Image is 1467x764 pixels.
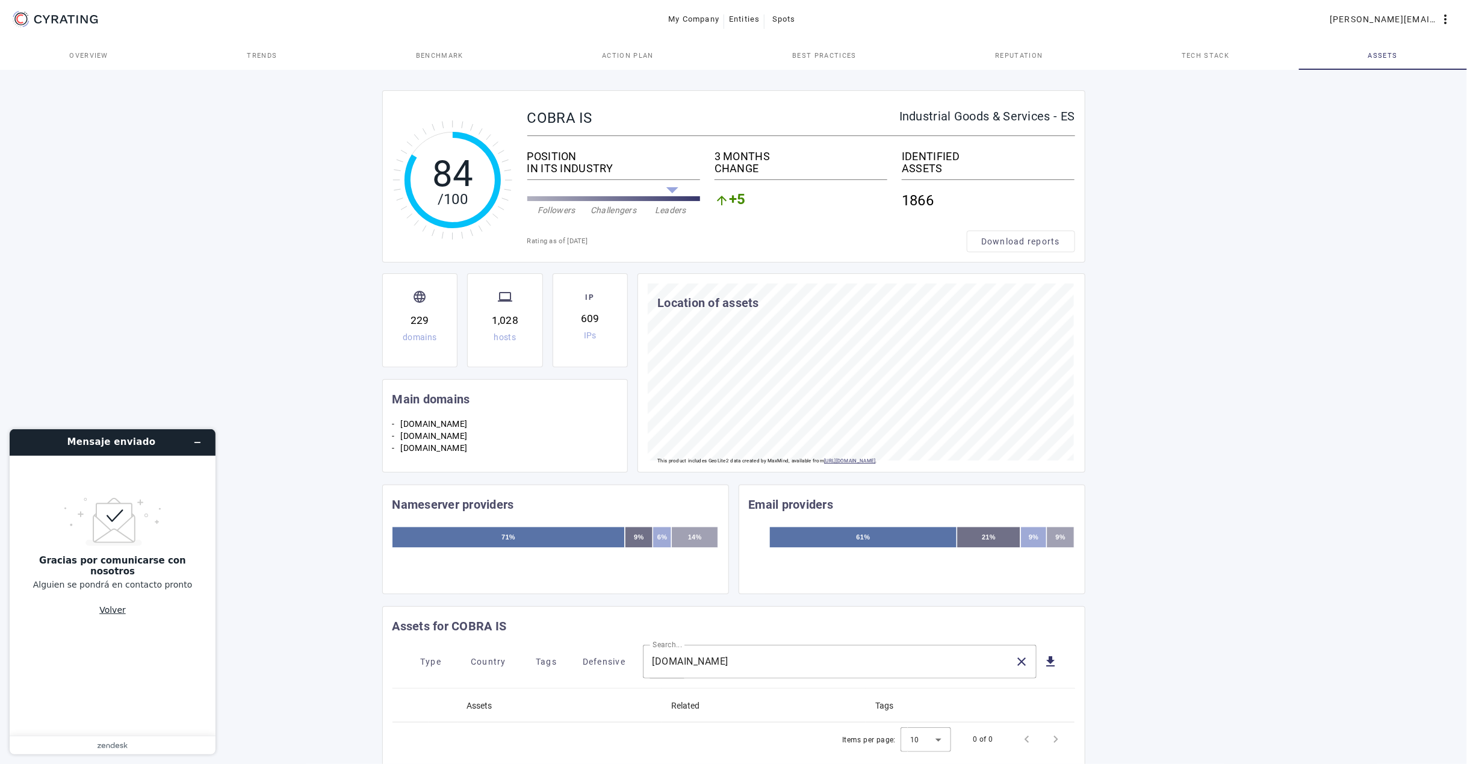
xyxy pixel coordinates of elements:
[995,52,1043,59] span: Reputation
[981,235,1060,247] span: Download reports
[416,52,464,59] span: Benchmark
[792,52,856,59] span: Best practices
[527,110,899,126] div: COBRA IS
[902,151,1075,163] div: IDENTIFIED
[583,652,625,671] span: Defensive
[99,179,126,202] button: Volver
[247,52,277,59] span: Trends
[527,235,967,247] div: Rating as of [DATE]
[392,495,514,514] mat-card-title: Nameserver providers
[437,191,467,208] tspan: /100
[729,193,746,208] span: +5
[637,273,1085,473] cr-card: Location of assets
[772,10,796,29] span: Spots
[412,290,427,304] mat-icon: language
[967,231,1075,252] button: Download reports
[642,204,699,216] div: Leaders
[401,418,618,430] li: [DOMAIN_NAME]
[527,163,700,175] div: IN ITS INDUSTRY
[52,16,171,30] h1: Mensaje enviado
[528,204,585,216] div: Followers
[899,110,1075,122] div: Industrial Goods & Services - ES
[392,390,470,409] mat-card-title: Main domains
[583,291,597,306] span: IP
[585,204,642,216] div: Challengers
[492,312,518,328] div: 1,028
[420,652,441,671] span: Type
[653,641,682,650] mat-label: Search...
[902,163,1075,175] div: ASSETS
[24,8,67,19] span: Soporte
[498,290,512,304] mat-icon: computer
[1330,10,1438,29] span: [PERSON_NAME][EMAIL_ADDRESS][PERSON_NAME][DOMAIN_NAME]
[518,651,575,672] button: Tags
[581,311,600,326] div: 609
[188,14,207,31] button: Minimizar widget
[69,52,108,59] span: Overview
[1325,8,1457,30] button: [PERSON_NAME][EMAIL_ADDRESS][PERSON_NAME][DOMAIN_NAME]
[22,160,203,170] p: Alguien se pondrá en contacto pronto
[1044,654,1058,669] mat-icon: get_app
[527,151,700,163] div: POSITION
[382,378,628,484] cr-card: Main domains
[392,616,507,636] mat-card-title: Assets for COBRA IS
[402,651,460,672] button: Type
[401,430,618,442] li: [DOMAIN_NAME]
[715,151,887,163] div: 3 MONTHS
[432,152,473,195] tspan: 84
[902,185,1075,216] div: 1866
[875,699,904,712] div: Tags
[403,333,436,341] div: domains
[467,699,503,712] div: Assets
[664,8,725,30] button: My Company
[824,458,875,464] a: [URL][DOMAIN_NAME]
[671,699,710,712] div: Related
[34,15,98,23] g: CYRATING
[671,699,699,712] div: Related
[715,193,729,208] mat-icon: arrow_upward
[875,699,893,712] div: Tags
[657,455,877,467] p: This product includes GeoLite2 data created by MaxMind, available from .
[494,333,516,341] div: hosts
[411,312,429,328] div: 229
[602,52,654,59] span: Action Plan
[669,10,720,29] span: My Company
[1013,725,1041,754] button: Previous page
[1438,12,1453,26] mat-icon: more_vert
[657,293,759,312] mat-card-title: Location of assets
[749,495,834,514] mat-card-title: Email providers
[584,331,597,340] div: IPs
[724,8,765,30] button: Entities
[1368,52,1398,59] span: Assets
[575,651,633,672] button: Defensive
[467,699,492,712] div: Assets
[22,135,203,157] h2: Gracias por comunicarse con nosotros
[1015,654,1029,669] mat-icon: close
[536,652,557,671] span: Tags
[471,652,506,671] span: Country
[715,163,887,175] div: CHANGE
[973,733,993,745] div: 0 of 0
[460,651,518,672] button: Country
[1182,52,1229,59] span: Tech Stack
[842,734,896,746] div: Items per page:
[401,442,618,454] li: [DOMAIN_NAME]
[765,8,803,30] button: Spots
[1041,725,1070,754] button: Next page
[729,10,760,29] span: Entities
